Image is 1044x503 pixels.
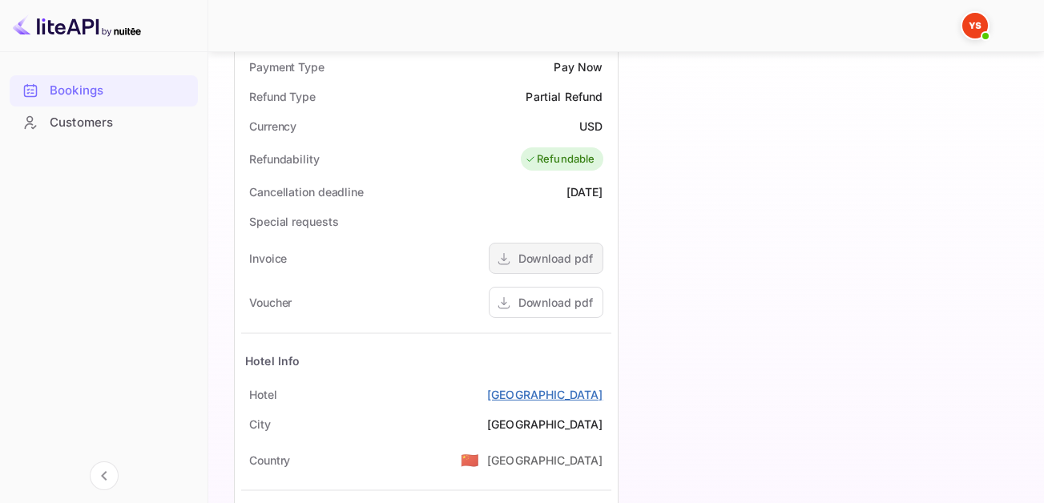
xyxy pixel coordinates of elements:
div: City [249,416,271,433]
div: Bookings [50,82,190,100]
div: Hotel [249,386,277,403]
div: Pay Now [554,58,603,75]
div: Download pdf [518,250,593,267]
a: Customers [10,107,198,137]
img: LiteAPI logo [13,13,141,38]
div: Special requests [249,213,338,230]
div: [GEOGRAPHIC_DATA] [487,416,603,433]
div: Refundable [525,151,595,167]
div: Voucher [249,294,292,311]
div: Payment Type [249,58,324,75]
div: Partial Refund [526,88,603,105]
div: Hotel Info [245,352,300,369]
div: [DATE] [566,183,603,200]
div: Invoice [249,250,287,267]
a: Bookings [10,75,198,105]
div: Refund Type [249,88,316,105]
div: Customers [50,114,190,132]
div: USD [579,118,603,135]
div: Currency [249,118,296,135]
div: Customers [10,107,198,139]
img: Yandex Support [962,13,988,38]
div: [GEOGRAPHIC_DATA] [487,452,603,469]
div: Bookings [10,75,198,107]
button: Collapse navigation [90,461,119,490]
div: Download pdf [518,294,593,311]
a: [GEOGRAPHIC_DATA] [487,386,603,403]
div: Refundability [249,151,320,167]
span: United States [461,445,479,474]
div: Country [249,452,290,469]
div: Cancellation deadline [249,183,364,200]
